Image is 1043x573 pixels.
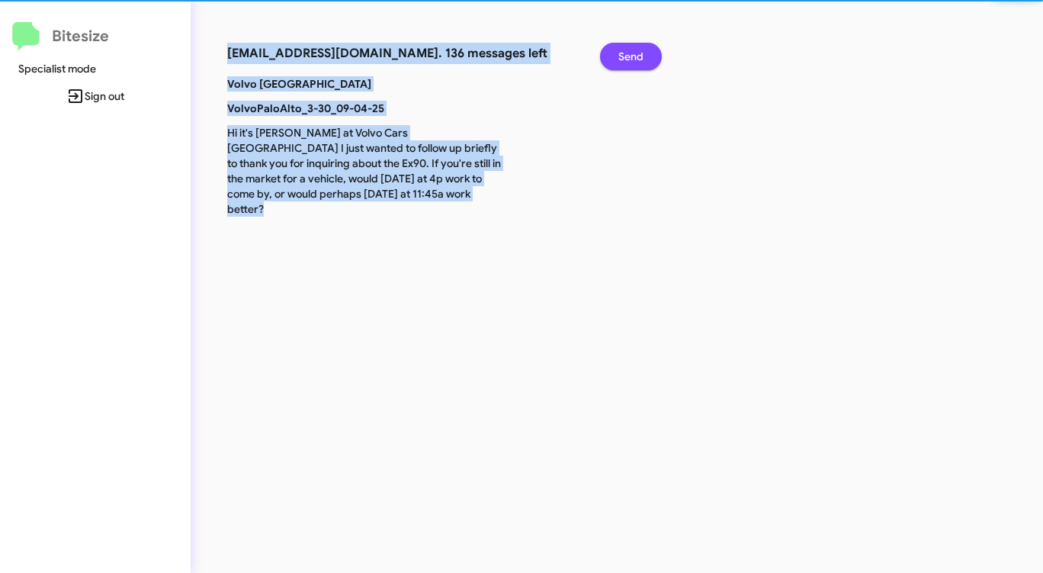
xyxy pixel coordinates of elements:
h3: [EMAIL_ADDRESS][DOMAIN_NAME]. 136 messages left [227,43,577,64]
b: Volvo [GEOGRAPHIC_DATA] [227,77,371,91]
a: Bitesize [12,22,109,51]
span: Sign out [12,82,178,110]
span: Send [618,43,643,70]
p: Hi it's [PERSON_NAME] at Volvo Cars [GEOGRAPHIC_DATA] I just wanted to follow up briefly to thank... [216,125,514,217]
b: VolvoPaloAlto_3-30_09-04-25 [227,101,384,115]
button: Send [600,43,662,70]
